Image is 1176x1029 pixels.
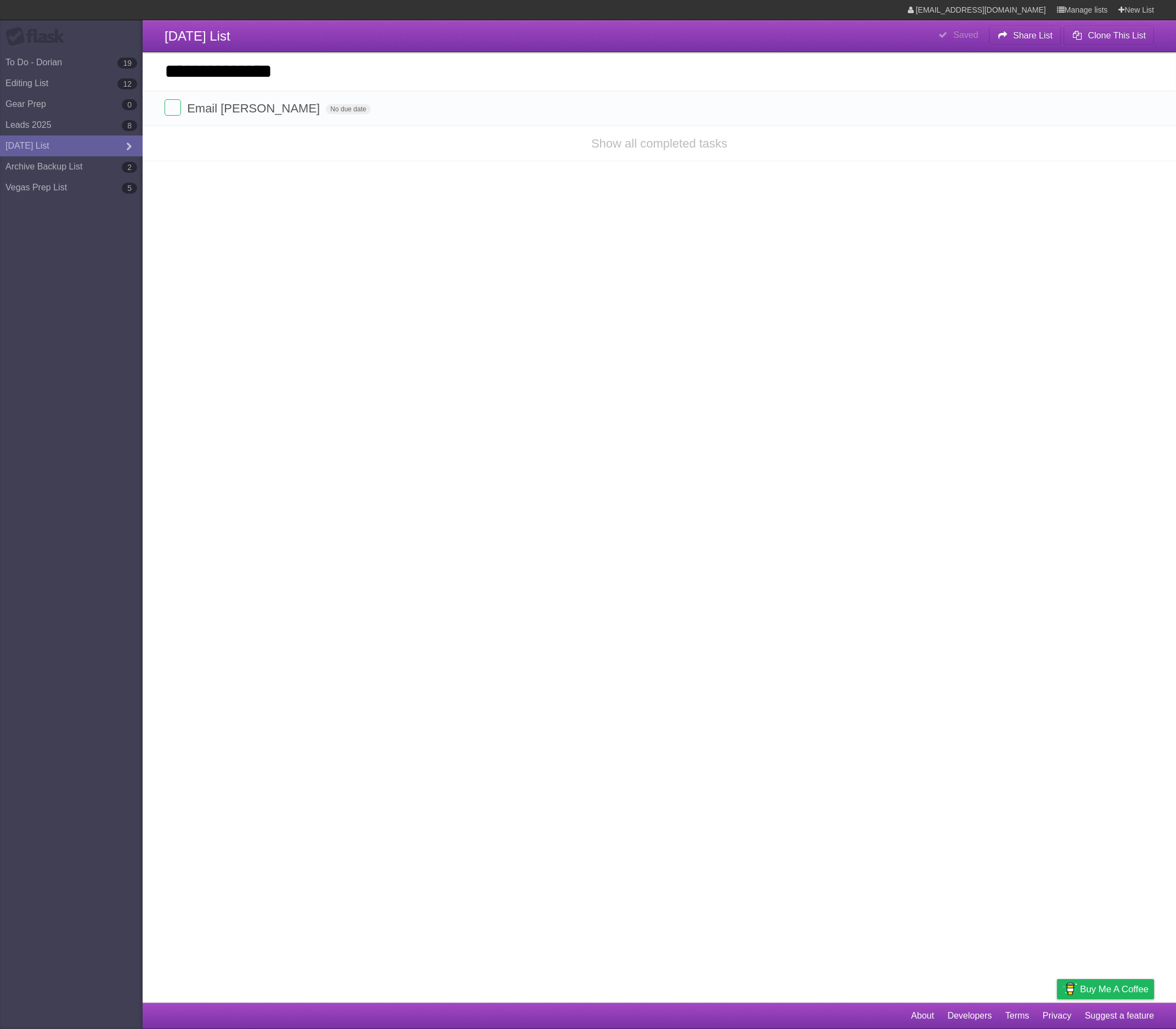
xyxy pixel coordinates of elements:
b: Saved [953,30,978,39]
a: Show all completed tasks [591,137,727,150]
img: Buy me a coffee [1062,980,1077,998]
a: Buy me a coffee [1057,979,1154,999]
label: Done [165,99,181,116]
span: Email [PERSON_NAME] [187,101,323,115]
a: Suggest a feature [1085,1005,1154,1026]
span: [DATE] List [165,29,230,43]
b: Share List [1013,31,1053,40]
a: Privacy [1043,1005,1071,1026]
b: 0 [122,99,137,110]
b: 12 [117,78,137,89]
a: Developers [947,1005,992,1026]
b: 8 [122,120,137,131]
b: 5 [122,183,137,194]
a: About [911,1005,934,1026]
button: Share List [989,26,1061,46]
span: No due date [326,104,370,114]
b: 2 [122,162,137,173]
button: Clone This List [1064,26,1154,46]
div: Flask [5,27,71,47]
b: 19 [117,58,137,69]
b: Clone This List [1088,31,1146,40]
span: Buy me a coffee [1080,980,1149,999]
a: Terms [1005,1005,1030,1026]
